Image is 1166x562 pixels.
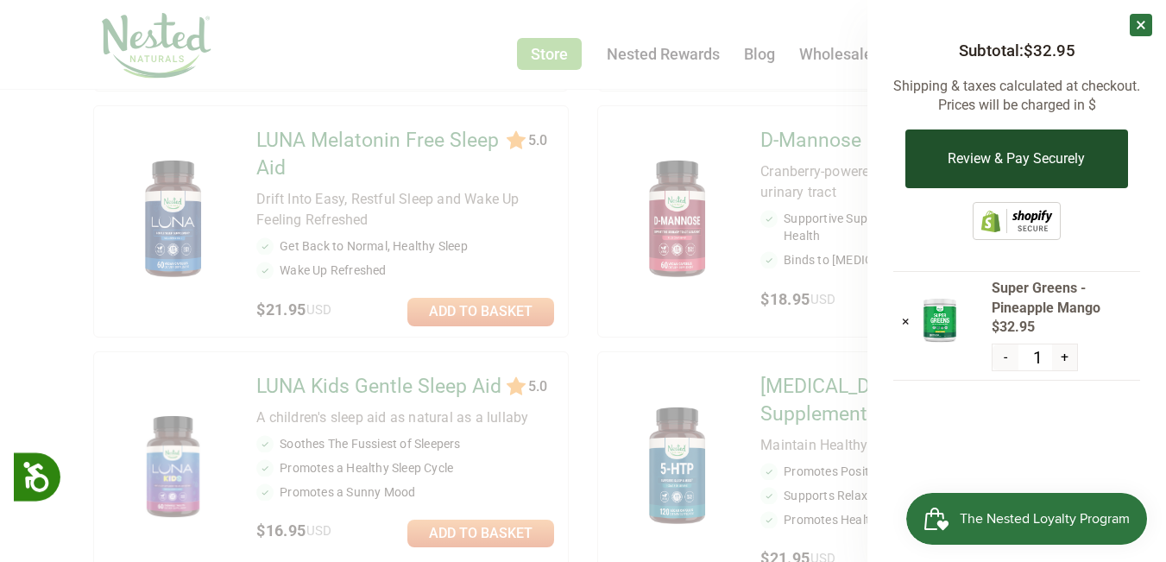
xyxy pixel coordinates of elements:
[1024,41,1075,60] span: $32.95
[1052,344,1077,370] button: +
[906,493,1149,545] iframe: Button to open loyalty program pop-up
[973,227,1061,243] a: This online store is secured by Shopify
[993,344,1018,370] button: -
[1130,14,1152,36] a: ×
[893,42,1140,61] h3: Subtotal:
[902,313,910,330] a: ×
[893,77,1140,116] p: Shipping & taxes calculated at checkout. Prices will be charged in $
[992,318,1140,337] span: $32.95
[992,279,1140,318] span: Super Greens - Pineapple Mango
[973,202,1061,240] img: Shopify secure badge
[905,129,1127,188] button: Review & Pay Securely
[918,295,961,345] img: Super Greens - Pineapple Mango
